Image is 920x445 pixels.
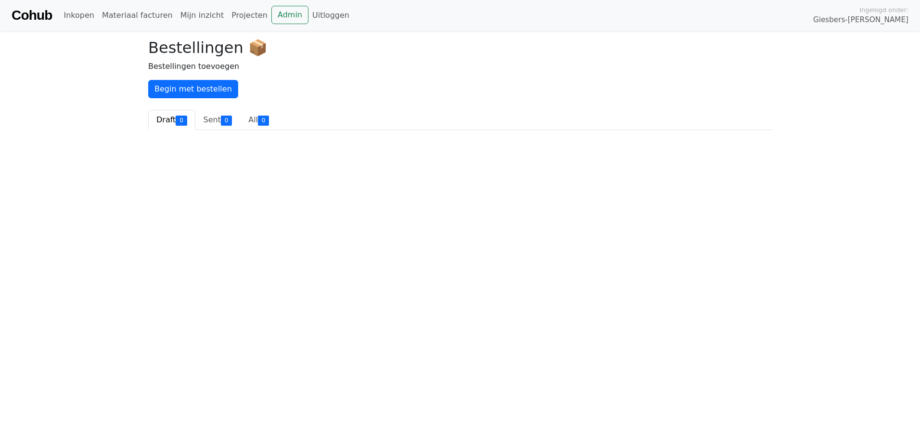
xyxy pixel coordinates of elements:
a: Admin [271,6,308,24]
span: Giesbers-[PERSON_NAME] [813,14,908,26]
a: Mijn inzicht [177,6,228,25]
a: Inkopen [60,6,98,25]
a: Projecten [228,6,271,25]
a: Begin met bestellen [148,80,238,98]
a: Sent0 [195,110,241,130]
div: 0 [258,116,269,125]
a: All0 [240,110,277,130]
a: Materiaal facturen [98,6,177,25]
a: Cohub [12,4,52,27]
h2: Bestellingen 📦 [148,39,772,57]
div: 0 [176,116,187,125]
div: 0 [221,116,232,125]
p: Bestellingen toevoegen [148,61,772,72]
a: Uitloggen [308,6,353,25]
a: Draft0 [148,110,195,130]
span: Ingelogd onder: [859,5,908,14]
